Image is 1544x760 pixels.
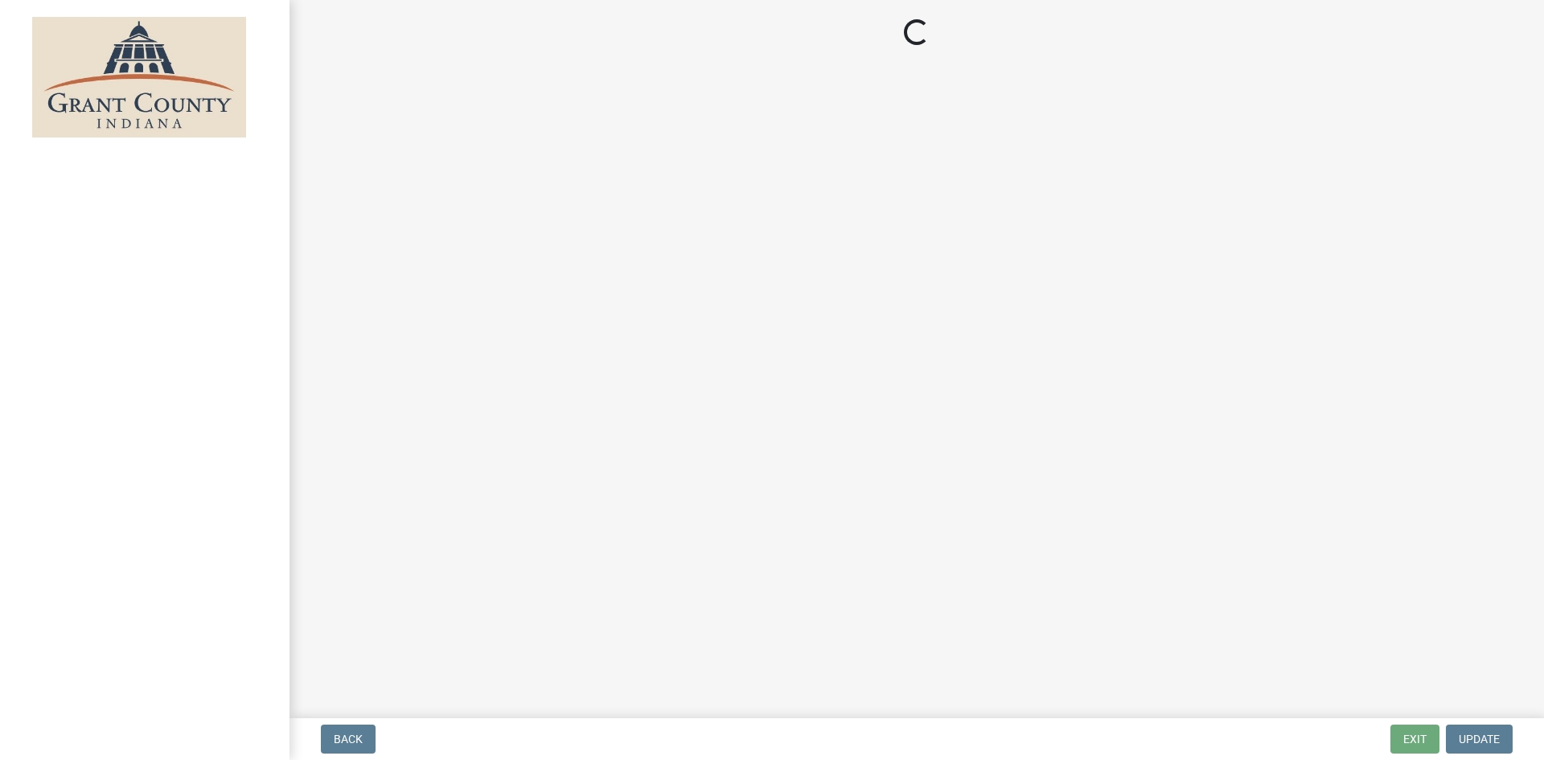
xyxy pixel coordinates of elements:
[334,733,363,746] span: Back
[321,725,376,754] button: Back
[1459,733,1500,746] span: Update
[32,17,246,138] img: Grant County, Indiana
[1390,725,1439,754] button: Exit
[1446,725,1513,754] button: Update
